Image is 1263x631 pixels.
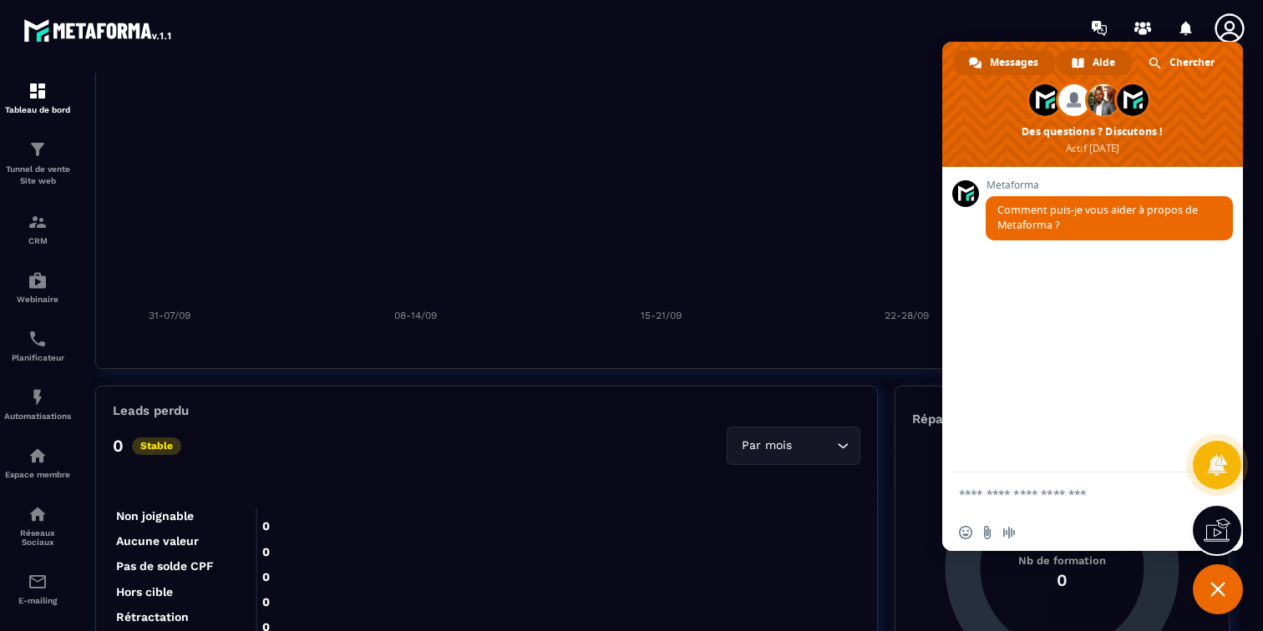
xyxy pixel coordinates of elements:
p: Leads perdu [113,403,189,418]
p: Tableau de bord [4,105,71,114]
img: logo [23,15,174,45]
tspan: Aucune valeur [116,534,199,548]
a: schedulerschedulerPlanificateur [4,316,71,375]
p: 0 [113,436,124,456]
tspan: 08-14/09 [394,310,437,321]
img: formation [28,139,48,159]
p: E-mailing [4,596,71,605]
span: Metaforma [986,179,1233,191]
img: automations [28,446,48,466]
img: social-network [28,504,48,524]
div: Chercher [1134,50,1231,75]
tspan: Rétractation [116,610,189,623]
div: Messages [954,50,1055,75]
a: formationformationTunnel de vente Site web [4,127,71,199]
p: Réseaux Sociaux [4,528,71,547]
span: Par mois [738,437,795,455]
p: Stable [132,437,181,455]
span: Insérer un emoji [959,526,972,539]
a: formationformationCRM [4,199,71,258]
a: automationsautomationsEspace membre [4,433,71,492]
a: emailemailE-mailing [4,559,71,618]
div: Aide [1057,50,1132,75]
p: Automatisations [4,411,71,421]
span: Chercher [1169,50,1215,75]
tspan: Hors cible [116,585,173,598]
input: Search for option [795,437,833,455]
img: automations [28,387,48,407]
p: CRM [4,236,71,245]
img: scheduler [28,329,48,349]
a: social-networksocial-networkRéseaux Sociaux [4,492,71,559]
img: automations [28,270,48,290]
span: Aide [1093,50,1115,75]
img: formation [28,212,48,232]
img: email [28,572,48,592]
textarea: Entrez votre message... [959,487,1189,502]
p: Espace membre [4,470,71,479]
tspan: 31-07/09 [149,310,190,321]
span: Message audio [1002,526,1016,539]
tspan: 22-28/09 [885,310,929,321]
div: Fermer le chat [1193,564,1243,614]
a: formationformationTableau de bord [4,68,71,127]
span: Comment puis-je vous aider à propos de Metaforma ? [997,203,1198,232]
span: Envoyer un fichier [981,526,994,539]
img: formation [28,81,48,101]
p: Répartition des clients [912,411,1212,427]
tspan: 15-21/09 [641,310,682,321]
span: Messages [990,50,1038,75]
div: Search for option [727,427,860,465]
a: automationsautomationsAutomatisations [4,375,71,433]
tspan: Non joignable [116,509,194,523]
a: automationsautomationsWebinaire [4,258,71,316]
p: Webinaire [4,295,71,304]
tspan: Pas de solde CPF [116,559,214,573]
p: Planificateur [4,353,71,362]
p: Tunnel de vente Site web [4,164,71,187]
